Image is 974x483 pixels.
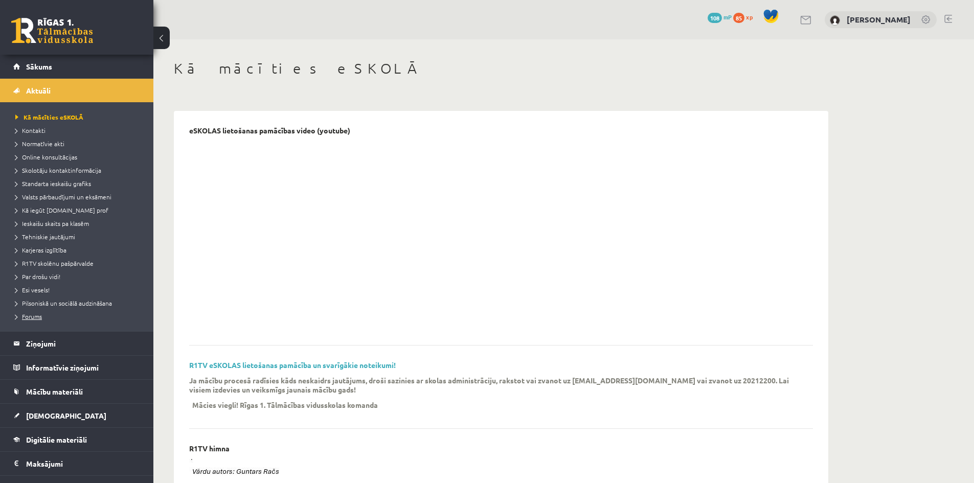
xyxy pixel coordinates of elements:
[189,126,350,135] p: eSKOLAS lietošanas pamācības video (youtube)
[15,152,143,162] a: Online konsultācijas
[13,404,141,427] a: [DEMOGRAPHIC_DATA]
[13,332,141,355] a: Ziņojumi
[13,428,141,451] a: Digitālie materiāli
[15,272,143,281] a: Par drošu vidi!
[13,79,141,102] a: Aktuāli
[708,13,732,21] a: 108 mP
[15,246,66,254] span: Karjeras izglītība
[192,400,238,409] p: Mācies viegli!
[13,452,141,475] a: Maksājumi
[15,219,143,228] a: Ieskaišu skaits pa klasēm
[15,285,143,294] a: Esi vesels!
[26,387,83,396] span: Mācību materiāli
[26,356,141,379] legend: Informatīvie ziņojumi
[15,113,83,121] span: Kā mācīties eSKOLĀ
[15,192,143,201] a: Valsts pārbaudījumi un eksāmeni
[15,298,143,308] a: Pilsoniskā un sociālā audzināšana
[15,140,64,148] span: Normatīvie akti
[15,312,42,320] span: Forums
[15,166,101,174] span: Skolotāju kontaktinformācija
[15,233,75,241] span: Tehniskie jautājumi
[830,15,840,26] img: Alina Ščerbicka
[746,13,753,21] span: xp
[15,259,143,268] a: R1TV skolēnu pašpārvalde
[723,13,732,21] span: mP
[189,376,798,394] p: Ja mācību procesā radīsies kāds neskaidrs jautājums, droši sazinies ar skolas administrāciju, rak...
[26,452,141,475] legend: Maksājumi
[13,55,141,78] a: Sākums
[13,380,141,403] a: Mācību materiāli
[174,60,828,77] h1: Kā mācīties eSKOLĀ
[15,153,77,161] span: Online konsultācijas
[15,219,89,227] span: Ieskaišu skaits pa klasēm
[15,299,112,307] span: Pilsoniskā un sociālā audzināšana
[15,286,50,294] span: Esi vesels!
[15,206,108,214] span: Kā iegūt [DOMAIN_NAME] prof
[13,356,141,379] a: Informatīvie ziņojumi
[15,272,60,281] span: Par drošu vidi!
[15,205,143,215] a: Kā iegūt [DOMAIN_NAME] prof
[15,166,143,175] a: Skolotāju kontaktinformācija
[26,332,141,355] legend: Ziņojumi
[15,112,143,122] a: Kā mācīties eSKOLĀ
[11,18,93,43] a: Rīgas 1. Tālmācības vidusskola
[15,232,143,241] a: Tehniskie jautājumi
[26,86,51,95] span: Aktuāli
[15,179,143,188] a: Standarta ieskaišu grafiks
[15,139,143,148] a: Normatīvie akti
[26,62,52,71] span: Sākums
[733,13,744,23] span: 85
[15,193,111,201] span: Valsts pārbaudījumi un eksāmeni
[240,400,378,409] p: Rīgas 1. Tālmācības vidusskolas komanda
[15,179,91,188] span: Standarta ieskaišu grafiks
[847,14,911,25] a: [PERSON_NAME]
[708,13,722,23] span: 108
[15,126,143,135] a: Kontakti
[733,13,758,21] a: 85 xp
[189,360,396,370] a: R1TV eSKOLAS lietošanas pamācība un svarīgākie noteikumi!
[15,245,143,255] a: Karjeras izglītība
[26,411,106,420] span: [DEMOGRAPHIC_DATA]
[26,435,87,444] span: Digitālie materiāli
[15,259,94,267] span: R1TV skolēnu pašpārvalde
[189,444,230,453] p: R1TV himna
[15,312,143,321] a: Forums
[15,126,46,134] span: Kontakti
